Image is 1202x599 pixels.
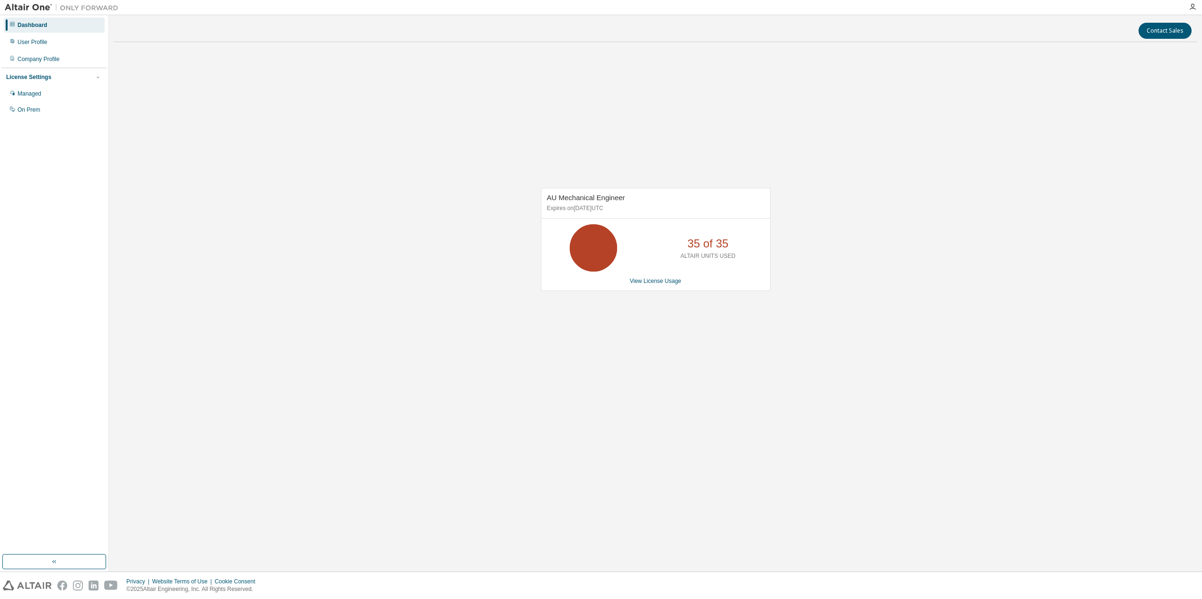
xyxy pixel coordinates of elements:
[18,38,47,46] div: User Profile
[18,55,60,63] div: Company Profile
[126,585,261,593] p: © 2025 Altair Engineering, Inc. All Rights Reserved.
[681,252,736,260] p: ALTAIR UNITS USED
[6,73,51,81] div: License Settings
[547,204,762,212] p: Expires on [DATE] UTC
[152,578,215,585] div: Website Terms of Use
[3,581,52,590] img: altair_logo.svg
[1139,23,1192,39] button: Contact Sales
[57,581,67,590] img: facebook.svg
[18,90,41,97] div: Managed
[73,581,83,590] img: instagram.svg
[547,194,625,202] span: AU Mechanical Engineer
[630,278,682,284] a: View License Usage
[126,578,152,585] div: Privacy
[18,21,47,29] div: Dashboard
[687,236,728,252] p: 35 of 35
[18,106,40,114] div: On Prem
[104,581,118,590] img: youtube.svg
[5,3,123,12] img: Altair One
[89,581,99,590] img: linkedin.svg
[215,578,260,585] div: Cookie Consent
